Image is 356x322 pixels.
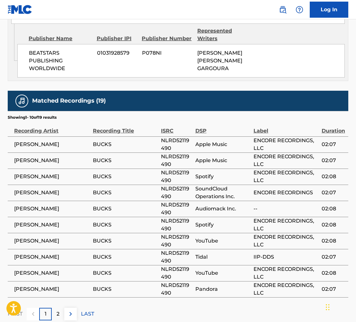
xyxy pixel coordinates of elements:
[45,310,47,318] p: 1
[97,49,137,57] span: 01031928579
[93,205,158,213] span: BUCKS
[93,221,158,229] span: BUCKS
[57,310,59,318] p: 2
[195,185,250,200] span: SoundCloud Operations Inc.
[142,49,192,57] span: P078NI
[197,50,242,71] span: [PERSON_NAME] [PERSON_NAME] GARGOURA
[293,3,306,16] div: Help
[14,157,90,164] span: [PERSON_NAME]
[161,201,192,216] span: NLRD52119490
[97,35,137,42] div: Publisher IPI
[296,6,303,14] img: help
[32,97,106,105] h5: Matched Recordings (19)
[254,189,318,197] span: ENCORE RECORDINGS
[279,6,287,14] img: search
[195,269,250,277] span: YouTube
[8,115,57,120] p: Showing 1 - 10 of 19 results
[161,233,192,249] span: NLRD52119490
[14,141,90,148] span: [PERSON_NAME]
[161,137,192,152] span: NLRD52119490
[161,281,192,297] span: NLRD52119490
[322,189,345,197] span: 02:07
[161,169,192,184] span: NLRD52119490
[254,233,318,249] span: ENCORE RECORDINGS, LLC
[93,173,158,180] span: BUCKS
[161,153,192,168] span: NLRD52119490
[322,253,345,261] span: 02:07
[161,265,192,281] span: NLRD52119490
[254,169,318,184] span: ENCORE RECORDINGS, LLC
[197,27,248,42] div: Represented Writers
[276,3,289,16] a: Public Search
[93,141,158,148] span: BUCKS
[195,253,250,261] span: Tidal
[93,189,158,197] span: BUCKS
[254,137,318,152] span: ENCORE RECORDINGS, LLC
[195,205,250,213] span: Audiomack Inc.
[322,141,345,148] span: 02:07
[195,120,250,135] div: DSP
[14,269,90,277] span: [PERSON_NAME]
[93,253,158,261] span: BUCKS
[322,173,345,180] span: 02:08
[322,221,345,229] span: 02:08
[195,285,250,293] span: Pandora
[161,249,192,265] span: NLRD52119490
[14,173,90,180] span: [PERSON_NAME]
[8,5,32,14] img: MLC Logo
[67,310,75,318] img: right
[14,120,90,135] div: Recording Artist
[14,253,90,261] span: [PERSON_NAME]
[29,49,92,72] span: BEATSTARS PUBLISHING WORLDWIDE
[322,205,345,213] span: 02:08
[161,185,192,200] span: NLRD52119490
[195,237,250,245] span: YouTube
[254,253,318,261] span: IIP-DDS
[322,285,345,293] span: 02:07
[8,310,22,318] p: FIRST
[93,157,158,164] span: BUCKS
[254,265,318,281] span: ENCORE RECORDINGS, LLC
[161,120,192,135] div: ISRC
[254,120,318,135] div: Label
[14,237,90,245] span: [PERSON_NAME]
[254,281,318,297] span: ENCORE RECORDINGS, LLC
[29,35,92,42] div: Publisher Name
[322,120,345,135] div: Duration
[142,35,192,42] div: Publisher Number
[93,120,158,135] div: Recording Title
[254,217,318,233] span: ENCORE RECORDINGS, LLC
[254,205,318,213] span: --
[195,141,250,148] span: Apple Music
[326,298,330,317] div: Drag
[310,2,348,18] a: Log In
[195,173,250,180] span: Spotify
[161,217,192,233] span: NLRD52119490
[81,310,94,318] p: LAST
[93,237,158,245] span: BUCKS
[18,97,26,105] img: Matched Recordings
[14,221,90,229] span: [PERSON_NAME]
[14,285,90,293] span: [PERSON_NAME]
[195,221,250,229] span: Spotify
[322,269,345,277] span: 02:08
[93,269,158,277] span: BUCKS
[322,157,345,164] span: 02:07
[324,291,356,322] iframe: Chat Widget
[195,157,250,164] span: Apple Music
[254,153,318,168] span: ENCORE RECORDINGS, LLC
[14,205,90,213] span: [PERSON_NAME]
[14,189,90,197] span: [PERSON_NAME]
[93,285,158,293] span: BUCKS
[322,237,345,245] span: 02:08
